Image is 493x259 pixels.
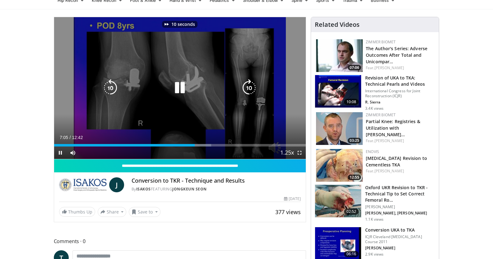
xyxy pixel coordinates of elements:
p: R. Sierra [365,100,435,105]
img: 4abd115a-8a22-4fd0-a520-3f7252c4dbaf.150x105_q85_crop-smart_upscale.jpg [316,39,363,72]
h3: Conversion UKA to TKA [365,227,435,233]
a: 07:06 [316,39,363,72]
a: Partial Knee: Registries & Utilization with [PERSON_NAME]… [366,118,420,137]
img: ISAKOS [59,177,107,192]
div: Progress Bar [54,144,306,146]
h3: Revision of UKA to TKA: Technical Pearls and Videos [365,75,435,87]
img: ee6748d4-48cf-4ff5-8653-54a5d14c2f69.150x105_q85_crop-smart_upscale.jpg [315,185,361,217]
div: Feat. [366,168,434,174]
div: Feat. [366,65,434,71]
div: Feat. [366,138,434,144]
p: 1.1K views [365,217,384,222]
a: 12:55 [316,149,363,182]
span: Comments 0 [54,237,306,245]
button: Playback Rate [281,146,293,159]
a: [PERSON_NAME] [374,168,404,174]
div: [DATE] [284,196,301,202]
h3: Oxford UKR Revision to TKR - Technical Tip to Set Correct Femoral Ro… [365,185,435,203]
p: 3.4K views [365,106,384,111]
p: 10 seconds [171,22,195,26]
img: 9178dbf3-5ee4-4ecb-bec3-d6a21ab1ed0c.150x105_q85_crop-smart_upscale.jpg [315,75,361,108]
span: / [70,135,71,140]
a: Zimmer Biomet [366,112,396,118]
p: ICJR Cleveland [MEDICAL_DATA] Course 2011 [365,234,435,244]
a: The Author's Series: Adverse Outcomes After Total and Unicompar… [366,46,427,65]
span: 10:08 [344,99,359,105]
a: Jongkeun Seon [172,186,207,192]
span: 02:52 [344,209,359,215]
p: International Congress for Joint Reconstruction (ICJR) [365,89,435,98]
a: [MEDICAL_DATA] Revision to Cementless TKA [366,155,427,168]
span: 03:25 [348,138,361,143]
span: 377 views [275,208,301,216]
a: 02:52 Oxford UKR Revision to TKR - Technical Tip to Set Correct Femoral Ro… [PERSON_NAME] [PERSON... [315,185,435,222]
img: 547c6eca-0cbb-49e5-aafa-19118ffed4b4.150x105_q85_crop-smart_upscale.jpg [316,112,363,145]
h4: Related Videos [315,21,360,28]
span: 12:42 [72,135,83,140]
a: Thumbs Up [59,207,95,217]
video-js: Video Player [54,17,306,159]
a: J [109,177,124,192]
span: 12:55 [348,175,361,180]
button: Save to [129,207,160,217]
a: 10:08 Revision of UKA to TKA: Technical Pearls and Videos International Congress for Joint Recons... [315,75,435,111]
span: 7:05 [60,135,68,140]
a: ISAKOS [136,186,151,192]
span: 07:06 [348,65,361,70]
button: Mute [67,146,79,159]
span: 06:16 [344,251,359,257]
p: [PERSON_NAME] [365,204,435,209]
a: Enovis [366,149,379,154]
a: Zimmer Biomet [366,39,396,45]
button: Fullscreen [293,146,306,159]
a: 03:25 [316,112,363,145]
p: [PERSON_NAME], [PERSON_NAME] [365,211,435,216]
h4: Conversion to TKR - Technique and Results [132,177,301,184]
p: [PERSON_NAME] [365,246,435,251]
a: [PERSON_NAME] [374,138,404,143]
button: Share [98,207,127,217]
div: By FEATURING [132,186,301,192]
p: 2.9K views [365,252,384,257]
a: [PERSON_NAME] [374,65,404,70]
img: 1ed398e6-909d-4121-8c35-5730855f367b.150x105_q85_crop-smart_upscale.jpg [316,149,363,182]
button: Pause [54,146,67,159]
